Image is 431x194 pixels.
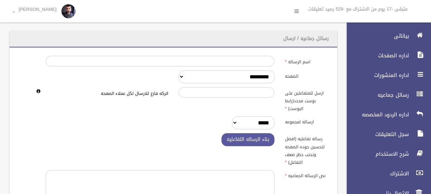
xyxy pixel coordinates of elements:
span: رسائل جماعيه [341,91,411,98]
label: نص الرساله الجماعيه [280,170,333,180]
header: رسائل جماعيه / ارسال [275,32,337,45]
span: بياناتى [341,32,411,39]
label: اسم الرساله [280,56,333,66]
a: اداره الردود المخصصه [341,107,431,122]
span: اداره الصفحات [341,52,411,59]
a: سجل التعليقات [341,127,431,142]
label: رساله تفاعليه (افضل لتحسين جوده الصفحه وتجنب حظر ضعف التفاعل) [280,133,333,166]
a: اداره المنشورات [341,67,431,83]
label: ارسل للمتفاعلين على بوست محدد(رابط البوست) [280,87,333,112]
h6: اتركه فارغ للارسال لكل عملاء الصفحه [46,91,168,96]
label: ارساله لمجموعه [280,116,333,126]
p: [PERSON_NAME] [19,7,57,12]
button: بناء الرساله التفاعليه [221,133,274,146]
label: الصفحه [280,70,333,80]
a: شرح الاستخدام [341,146,431,162]
span: شرح الاستخدام [341,150,411,157]
a: بياناتى [341,28,431,44]
span: الاشتراك [341,170,411,177]
a: اداره الصفحات [341,48,431,63]
span: اداره الردود المخصصه [341,111,411,118]
span: اداره المنشورات [341,72,411,79]
a: رسائل جماعيه [341,87,431,103]
span: سجل التعليقات [341,131,411,138]
a: الاشتراك [341,166,431,181]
